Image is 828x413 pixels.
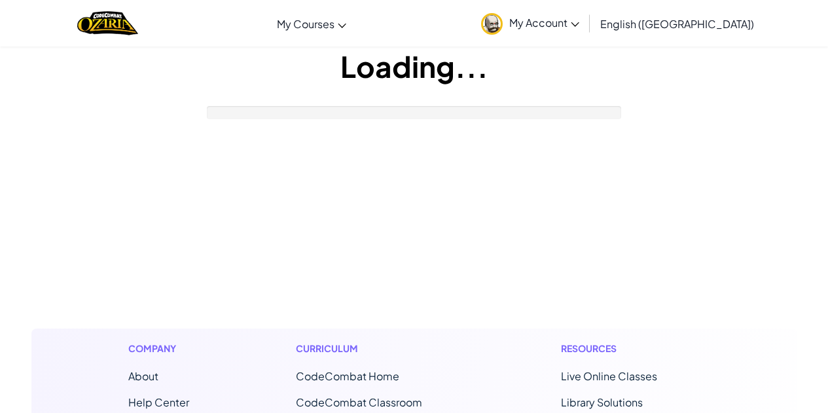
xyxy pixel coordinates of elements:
a: Library Solutions [561,395,643,409]
span: My Courses [277,17,334,31]
span: My Account [509,16,579,29]
img: Home [77,10,138,37]
a: Ozaria by CodeCombat logo [77,10,138,37]
a: My Courses [270,6,353,41]
h1: Curriculum [296,342,454,355]
a: My Account [475,3,586,44]
span: CodeCombat Home [296,369,399,383]
a: CodeCombat Classroom [296,395,422,409]
a: About [128,369,158,383]
a: Help Center [128,395,189,409]
h1: Resources [561,342,700,355]
img: avatar [481,13,503,35]
a: Live Online Classes [561,369,657,383]
h1: Company [128,342,189,355]
a: English ([GEOGRAPHIC_DATA]) [594,6,761,41]
span: English ([GEOGRAPHIC_DATA]) [600,17,754,31]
